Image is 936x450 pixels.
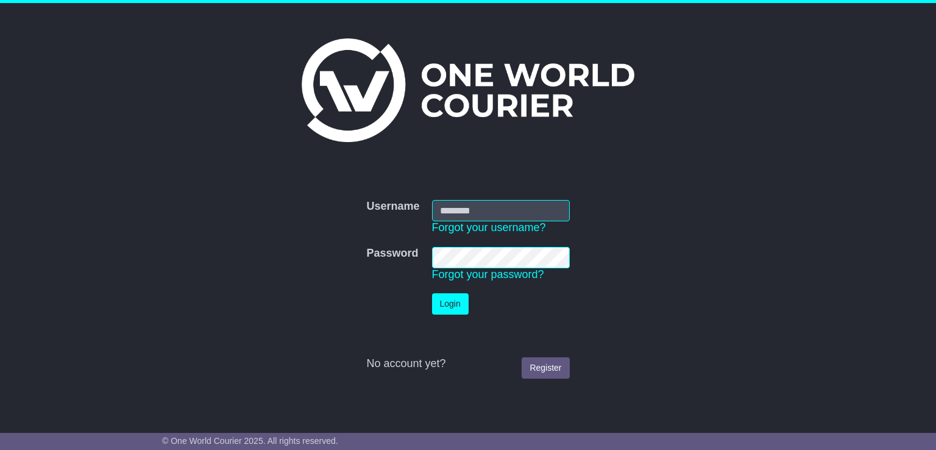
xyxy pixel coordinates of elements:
[522,357,569,379] a: Register
[366,247,418,260] label: Password
[366,200,419,213] label: Username
[162,436,338,446] span: © One World Courier 2025. All rights reserved.
[366,357,569,371] div: No account yet?
[302,38,634,142] img: One World
[432,268,544,280] a: Forgot your password?
[432,293,469,315] button: Login
[432,221,546,234] a: Forgot your username?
